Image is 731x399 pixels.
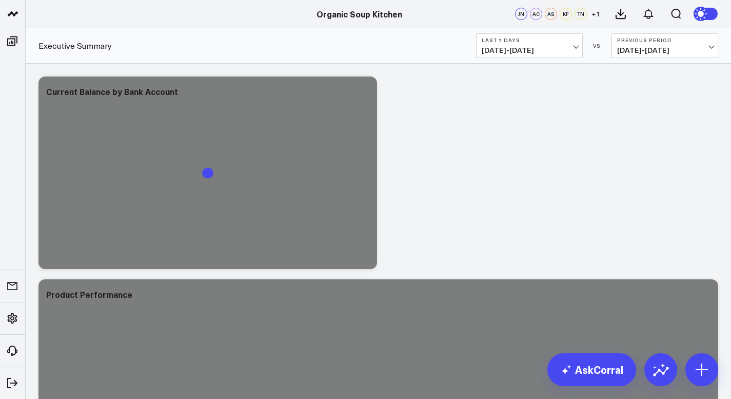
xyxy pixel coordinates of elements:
[482,37,577,43] b: Last 7 Days
[46,86,178,97] div: Current Balance by Bank Account
[617,46,713,54] span: [DATE] - [DATE]
[588,43,606,49] div: VS
[545,8,557,20] div: AS
[530,8,542,20] div: AC
[515,8,527,20] div: JN
[575,8,587,20] div: TN
[617,37,713,43] b: Previous Period
[560,8,572,20] div: KF
[547,353,636,386] a: AskCorral
[482,46,577,54] span: [DATE] - [DATE]
[317,8,402,20] a: Organic Soup Kitchen
[589,8,602,20] button: +1
[591,10,600,17] span: + 1
[46,289,132,300] div: Product Performance
[476,33,583,58] button: Last 7 Days[DATE]-[DATE]
[611,33,718,58] button: Previous Period[DATE]-[DATE]
[38,40,112,51] a: Executive Summary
